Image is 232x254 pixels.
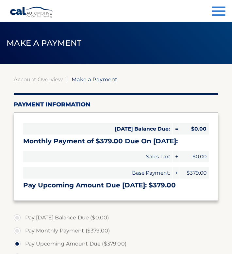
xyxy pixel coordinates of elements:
[23,181,209,189] h3: Pay Upcoming Amount Due [DATE]: $379.00
[23,151,173,162] span: Sales Tax:
[10,7,53,18] a: Cal Automotive
[179,167,209,179] span: $379.00
[173,167,179,179] span: +
[14,237,219,250] label: Pay Upcoming Amount Due ($379.00)
[212,7,225,17] button: Menu
[179,123,209,135] span: $0.00
[72,76,117,83] span: Make a Payment
[173,123,179,135] span: =
[23,137,209,145] h3: Monthly Payment of $379.00 Due On [DATE]:
[179,151,209,162] span: $0.00
[173,151,179,162] span: +
[14,224,219,237] label: Pay Monthly Payment ($379.00)
[23,167,173,179] span: Base Payment:
[66,76,68,83] span: |
[23,123,173,135] span: [DATE] Balance Due:
[7,38,81,48] span: Make a Payment
[14,101,219,108] h2: Payment Information
[14,76,63,83] a: Account Overview
[14,211,219,224] label: Pay [DATE] Balance Due ($0.00)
